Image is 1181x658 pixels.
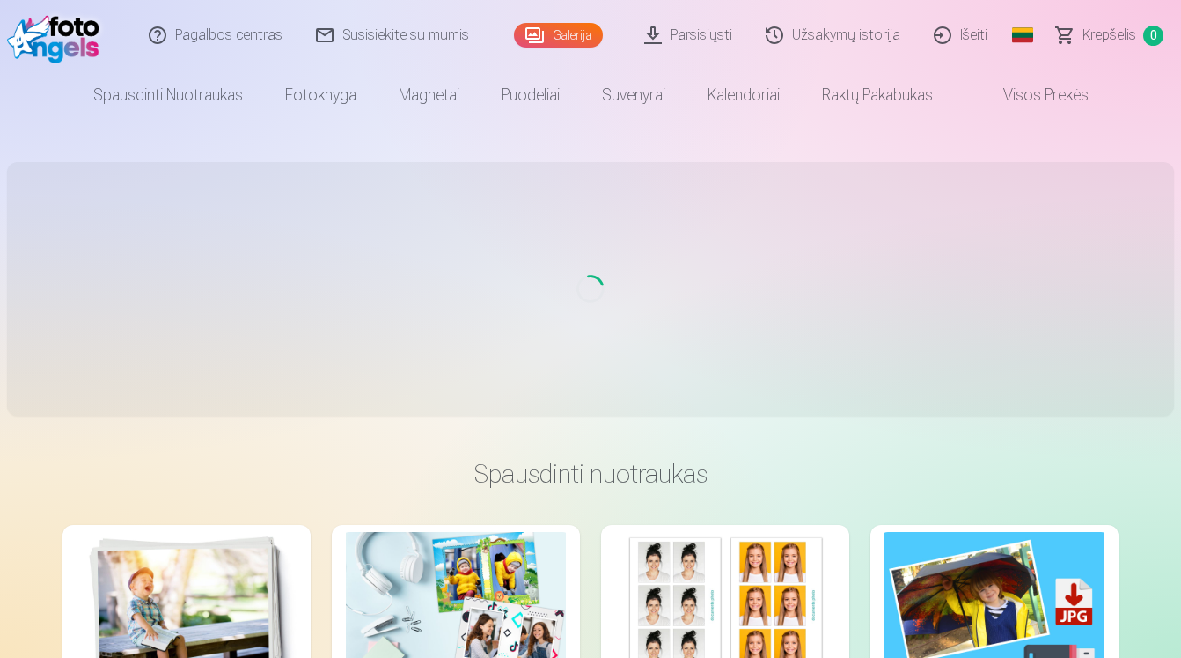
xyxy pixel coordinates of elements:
[72,70,264,120] a: Spausdinti nuotraukas
[264,70,378,120] a: Fotoknyga
[7,7,108,63] img: /fa2
[1143,26,1163,46] span: 0
[480,70,581,120] a: Puodeliai
[954,70,1110,120] a: Visos prekės
[686,70,801,120] a: Kalendoriai
[801,70,954,120] a: Raktų pakabukas
[77,458,1104,490] h3: Spausdinti nuotraukas
[581,70,686,120] a: Suvenyrai
[378,70,480,120] a: Magnetai
[514,23,603,48] a: Galerija
[1082,25,1136,46] span: Krepšelis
